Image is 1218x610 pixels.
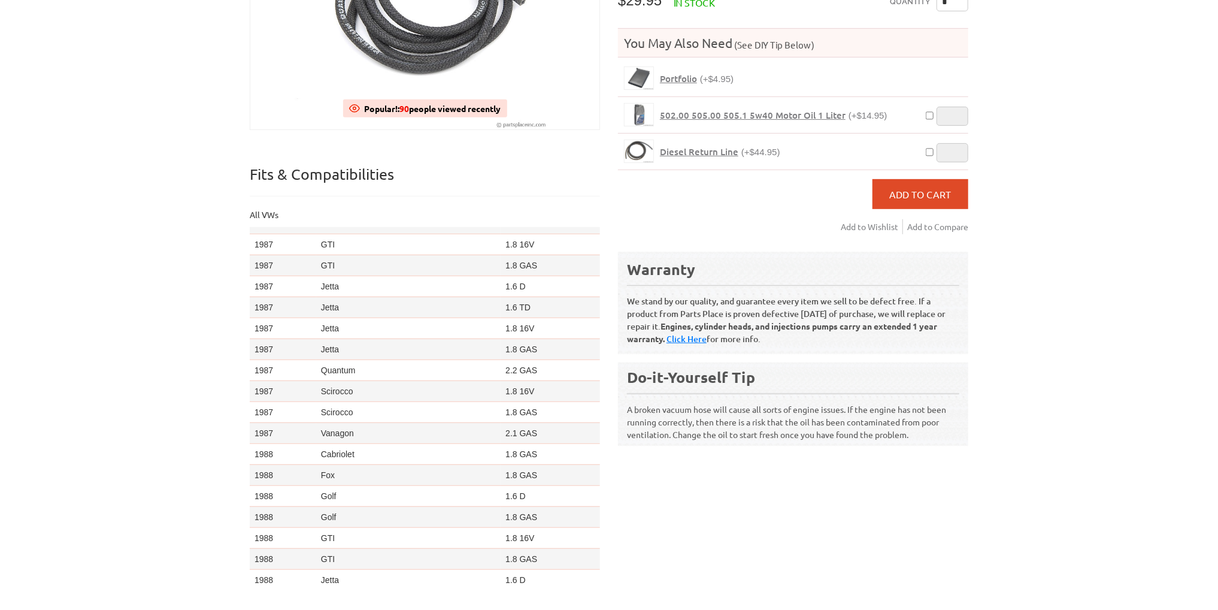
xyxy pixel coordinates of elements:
td: Golf [316,485,501,506]
td: 1987 [250,276,316,297]
span: Portfolio [660,73,697,84]
td: 1988 [250,464,316,485]
a: 502.00 505.00 505.1 5w40 Motor Oil 1 Liter [624,103,654,126]
td: 1988 [250,485,316,506]
td: 1987 [250,255,316,276]
td: Scirocco [316,401,501,422]
td: Jetta [316,569,501,590]
img: 502.00 505.00 505.1 5w40 Motor Oil 1 Liter [625,104,653,126]
td: 1.8 GAS [501,506,600,527]
td: 1988 [250,527,316,548]
td: 1987 [250,234,316,255]
td: 2.1 GAS [501,422,600,443]
td: 1.8 GAS [501,548,600,569]
td: 1987 [250,318,316,339]
p: All VWs [250,209,600,221]
img: Diesel Return Line [625,140,653,162]
button: Add to Cart [872,179,968,209]
p: We stand by our quality, and guarantee every item we sell to be defect free. If a product from Pa... [627,285,959,345]
td: 2.2 GAS [501,360,600,381]
span: Add to Cart [890,188,952,200]
td: Quantum [316,360,501,381]
td: 1987 [250,360,316,381]
img: Portfolio [625,67,653,89]
div: Warranty [627,259,959,279]
td: Jetta [316,297,501,318]
td: 1.6 D [501,485,600,506]
td: GTI [316,255,501,276]
td: 1987 [250,297,316,318]
span: 502.00 505.00 505.1 5w40 Motor Oil 1 Liter [660,109,846,121]
td: 1.6 D [501,569,600,590]
td: 1987 [250,381,316,401]
td: GTI [316,234,501,255]
td: Jetta [316,318,501,339]
td: 1.8 16V [501,234,600,255]
td: 1.8 GAS [501,401,600,422]
p: A broken vacuum hose will cause all sorts of engine issues. If the engine has not been running co... [627,393,959,441]
td: 1988 [250,443,316,464]
td: Jetta [316,276,501,297]
span: Diesel Return Line [660,146,738,158]
a: Click Here [666,333,707,345]
td: Golf [316,506,501,527]
a: Portfolio [624,67,654,90]
a: Add to Compare [907,219,968,234]
td: 1988 [250,569,316,590]
td: 1987 [250,339,316,360]
span: (+$14.95) [849,110,887,120]
h4: You May Also Need [618,35,968,51]
td: 1.8 GAS [501,255,600,276]
td: Cabriolet [316,443,501,464]
td: 1.8 16V [501,318,600,339]
b: Do-it-Yourself Tip [627,367,755,386]
td: 1.8 GAS [501,443,600,464]
td: Vanagon [316,422,501,443]
a: Diesel Return Line(+$44.95) [660,146,780,158]
td: Jetta [316,339,501,360]
td: 1.8 16V [501,527,600,548]
a: Diesel Return Line [624,140,654,163]
td: Scirocco [316,381,501,401]
a: 502.00 505.00 505.1 5w40 Motor Oil 1 Liter(+$14.95) [660,110,887,121]
td: 1987 [250,401,316,422]
td: 1.8 16V [501,381,600,401]
td: 1.6 TD [501,297,600,318]
td: 1.6 D [501,276,600,297]
td: 1988 [250,548,316,569]
td: 1988 [250,506,316,527]
span: (See DIY Tip Below) [732,39,814,50]
a: Portfolio(+$4.95) [660,73,734,84]
span: (+$44.95) [741,147,780,157]
span: (+$4.95) [700,74,734,84]
a: Add to Wishlist [841,219,903,234]
td: Fox [316,464,501,485]
p: Fits & Compatibilities [250,165,600,197]
td: GTI [316,548,501,569]
td: GTI [316,527,501,548]
td: 1.8 GAS [501,464,600,485]
td: 1987 [250,422,316,443]
td: 1.8 GAS [501,339,600,360]
b: Engines, cylinder heads, and injections pumps carry an extended 1 year warranty. [627,321,937,344]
